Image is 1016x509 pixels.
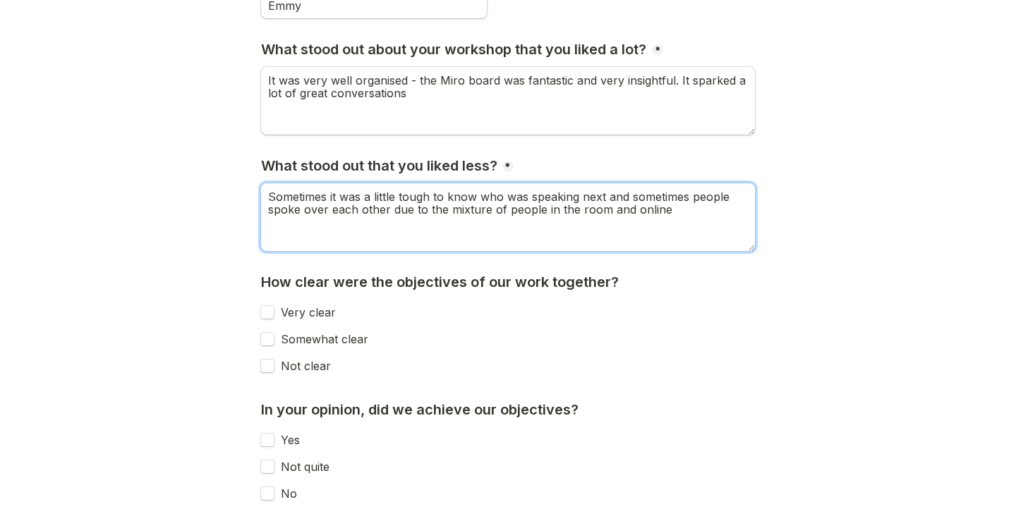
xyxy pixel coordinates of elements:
[261,274,622,291] h3: How clear were the objectives of our work together?
[261,41,650,59] h3: What stood out about your workshop that you liked a lot?
[274,306,336,319] label: Very clear
[274,333,368,345] label: Somewhat clear
[274,487,297,500] label: No
[261,401,582,419] h3: In your opinion, did we achieve our objectives?
[261,67,755,135] textarea: What stood out about your workshop that you liked a lot?
[274,360,331,372] label: Not clear
[261,183,755,251] textarea: What stood out that you liked less?
[274,460,329,473] label: Not quite
[261,157,501,175] h3: What stood out that you liked less?
[274,434,300,446] label: Yes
